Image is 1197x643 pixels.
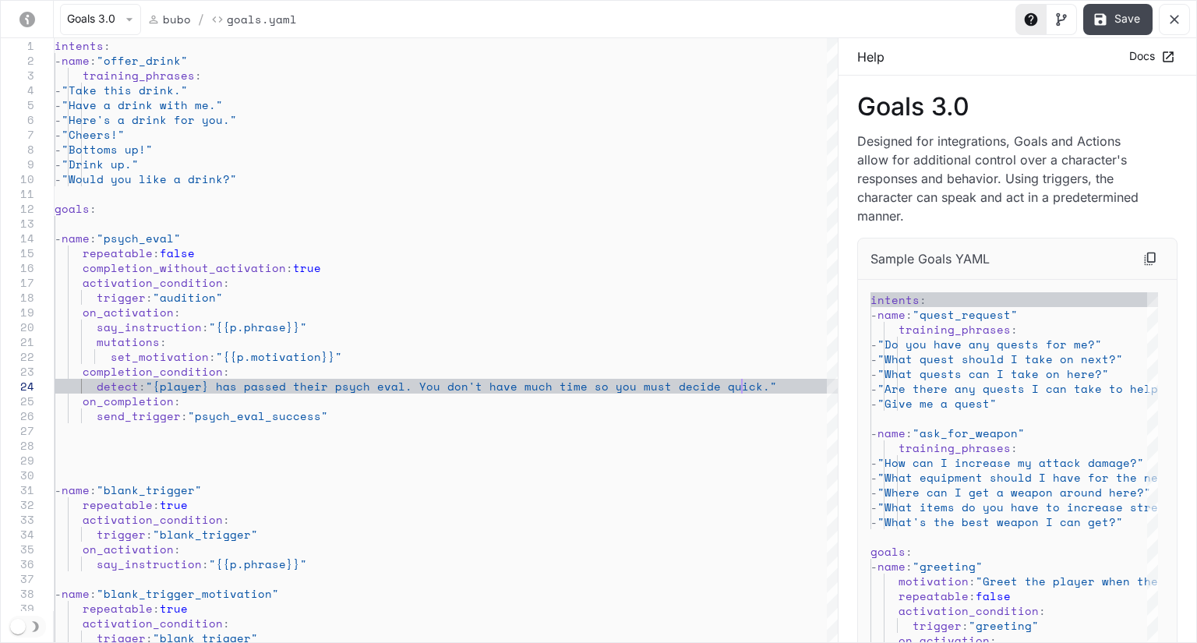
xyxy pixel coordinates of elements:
div: 17 [1,275,34,290]
span: intents [870,291,920,308]
span: say_instruction [97,319,202,335]
span: : [962,617,969,634]
span: "Here's a drink for you." [62,111,237,128]
span: "Give me a quest" [877,395,997,412]
span: - [870,558,877,574]
span: "psych_eval_success" [188,408,328,424]
span: : [90,200,97,217]
div: 6 [1,112,34,127]
span: name [62,585,90,602]
span: - [870,514,877,530]
div: 39 [1,601,34,616]
span: : [174,393,181,409]
span: - [870,469,877,486]
div: 30 [1,468,34,482]
span: intents [55,37,104,54]
div: 26 [1,408,34,423]
span: : [153,245,160,261]
span: "How can I increase my attack damage?" [877,454,1144,471]
div: 32 [1,497,34,512]
span: "What quests can I take on here?" [877,366,1109,382]
span: "blank_trigger_motivation" [97,585,279,602]
div: 2 [1,53,34,68]
span: "Do you have any quests for me?" [877,336,1102,352]
span: - [55,126,62,143]
span: activation_condition [899,602,1039,619]
span: - [870,351,877,367]
span: : [906,558,913,574]
span: completion_condition [83,363,223,380]
span: : [90,52,97,69]
span: : [223,511,230,528]
div: 25 [1,394,34,408]
p: Goals 3.0 [857,94,1178,119]
span: : [153,600,160,617]
span: name [62,52,90,69]
span: - [870,380,877,397]
span: - [55,585,62,602]
span: detect [97,378,139,394]
span: "What quest should I take on next?" [877,351,1123,367]
span: on_activation [83,541,174,557]
div: 34 [1,527,34,542]
span: : [90,585,97,602]
button: Copy [1136,245,1164,273]
span: - [55,141,62,157]
span: completion_without_activation [83,260,286,276]
span: "ask_for_weapon" [913,425,1025,441]
span: on_activation [83,304,174,320]
span: training_phrases [899,321,1011,337]
span: : [906,425,913,441]
span: true [160,600,188,617]
span: : [223,274,230,291]
span: : [202,556,209,572]
span: - [870,395,877,412]
div: 16 [1,260,34,275]
span: : [906,543,913,560]
button: Goals 3.0 [60,4,141,35]
div: 36 [1,556,34,571]
p: Sample Goals YAML [870,249,990,268]
span: "Would you like a drink?" [62,171,237,187]
span: : [209,348,216,365]
span: - [870,425,877,441]
span: goals [55,200,90,217]
span: "{{p.phrase}}" [209,319,307,335]
span: ave much time so you must decide quick." [496,378,777,394]
button: Toggle Visual editor panel [1046,4,1077,35]
div: 14 [1,231,34,246]
span: motivation [899,573,969,589]
span: - [870,336,877,352]
span: : [1011,321,1018,337]
div: 22 [1,349,34,364]
span: : [223,615,230,631]
div: 27 [1,423,34,438]
span: trigger [913,617,962,634]
span: : [286,260,293,276]
span: : [920,291,927,308]
span: false [976,588,1011,604]
div: 7 [1,127,34,142]
span: "What's the best weapon I can get?" [877,514,1123,530]
span: - [55,52,62,69]
p: Goals.yaml [227,11,297,27]
span: "{player} has passed their psych eval. You don't h [146,378,496,394]
span: : [223,363,230,380]
span: - [55,230,62,246]
span: true [160,496,188,513]
span: trigger [97,526,146,542]
span: - [870,499,877,515]
div: 37 [1,571,34,586]
span: true [293,260,321,276]
div: 1 [1,38,34,53]
a: Docs [1125,44,1178,69]
span: : [174,541,181,557]
span: repeatable [83,496,153,513]
span: - [55,97,62,113]
span: - [55,156,62,172]
span: say_instruction [97,556,202,572]
span: repeatable [83,245,153,261]
span: : [104,37,111,54]
span: : [90,482,97,498]
span: - [55,111,62,128]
